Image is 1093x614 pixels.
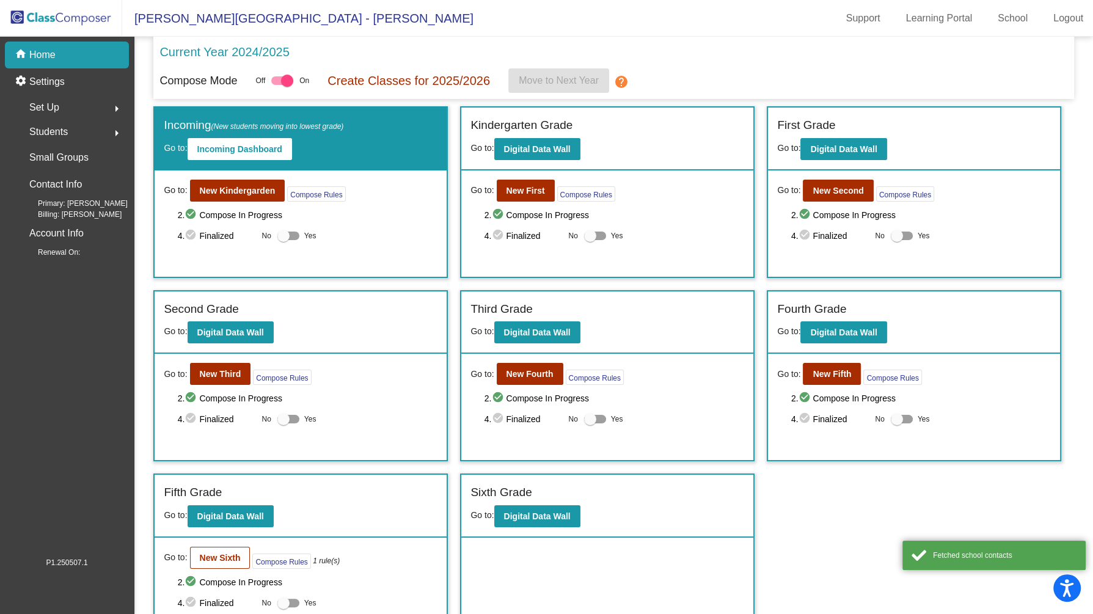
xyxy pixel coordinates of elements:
p: Account Info [29,225,84,242]
p: Home [29,48,56,62]
span: Go to: [777,326,800,336]
div: Fetched school contacts [933,550,1077,561]
button: New Third [190,363,251,385]
span: No [875,230,884,241]
span: 4. Finalized [791,228,869,243]
mat-icon: check_circle [798,391,813,406]
button: New Fifth [803,363,861,385]
mat-icon: arrow_right [109,101,124,116]
span: Go to: [777,184,800,197]
span: 4. Finalized [791,412,869,426]
mat-icon: settings [15,75,29,89]
b: Incoming Dashboard [197,144,282,154]
mat-icon: check_circle [185,208,199,222]
mat-icon: check_circle [798,208,813,222]
label: Fifth Grade [164,484,222,502]
p: Current Year 2024/2025 [159,43,289,61]
button: New Kindergarden [190,180,285,202]
button: Digital Data Wall [494,505,580,527]
button: Digital Data Wall [800,321,886,343]
mat-icon: check_circle [491,228,506,243]
button: New First [497,180,555,202]
mat-icon: home [15,48,29,62]
span: Go to: [777,143,800,153]
button: New Sixth [190,547,250,569]
a: Support [836,9,890,28]
button: Compose Rules [876,186,934,202]
span: 4. Finalized [178,228,256,243]
span: No [261,230,271,241]
mat-icon: check_circle [491,208,506,222]
div: Successfully fetched renewal date [933,583,1077,594]
button: Compose Rules [566,370,624,385]
span: Go to: [470,143,494,153]
label: Incoming [164,117,343,134]
span: 2. Compose In Progress [484,208,745,222]
mat-icon: check_circle [185,391,199,406]
a: School [988,9,1037,28]
span: Go to: [164,184,187,197]
span: Go to: [777,368,800,381]
button: Compose Rules [287,186,345,202]
a: Learning Portal [896,9,982,28]
label: Fourth Grade [777,301,846,318]
b: Digital Data Wall [197,327,264,337]
span: Move to Next Year [519,75,599,86]
span: Yes [304,412,316,426]
span: 2. Compose In Progress [178,575,438,590]
button: Digital Data Wall [188,505,274,527]
button: Compose Rules [252,554,310,569]
button: Incoming Dashboard [188,138,292,160]
button: Compose Rules [557,186,615,202]
p: Settings [29,75,65,89]
label: Third Grade [470,301,532,318]
b: Digital Data Wall [504,327,571,337]
span: Yes [304,596,316,610]
span: 4. Finalized [484,228,563,243]
span: Yes [611,412,623,426]
button: Digital Data Wall [494,321,580,343]
span: Set Up [29,99,59,116]
mat-icon: check_circle [491,391,506,406]
span: Go to: [164,510,187,520]
span: Go to: [164,143,187,153]
span: On [299,75,309,86]
span: Off [255,75,265,86]
button: Digital Data Wall [188,321,274,343]
span: Go to: [470,368,494,381]
b: Digital Data Wall [197,511,264,521]
label: Second Grade [164,301,239,318]
span: No [568,414,577,425]
i: 1 rule(s) [313,555,340,566]
mat-icon: check_circle [185,596,199,610]
p: Create Classes for 2025/2026 [327,71,490,90]
button: New Fourth [497,363,563,385]
span: No [568,230,577,241]
span: No [875,414,884,425]
span: 4. Finalized [484,412,563,426]
span: Go to: [164,368,187,381]
span: 2. Compose In Progress [484,391,745,406]
b: New Third [200,369,241,379]
b: New Sixth [200,553,241,563]
span: Go to: [164,326,187,336]
span: 4. Finalized [178,412,256,426]
mat-icon: check_circle [798,412,813,426]
span: No [261,414,271,425]
span: Renewal On: [18,247,80,258]
span: Students [29,123,68,141]
span: No [261,598,271,609]
mat-icon: check_circle [185,412,199,426]
span: Yes [304,228,316,243]
mat-icon: check_circle [185,575,199,590]
b: New First [506,186,545,196]
span: Billing: [PERSON_NAME] [18,209,122,220]
b: Digital Data Wall [504,511,571,521]
p: Contact Info [29,176,82,193]
b: New Fifth [813,369,851,379]
span: 2. Compose In Progress [791,391,1051,406]
button: Move to Next Year [508,68,609,93]
b: New Fourth [506,369,554,379]
span: 2. Compose In Progress [178,208,438,222]
b: Digital Data Wall [504,144,571,154]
